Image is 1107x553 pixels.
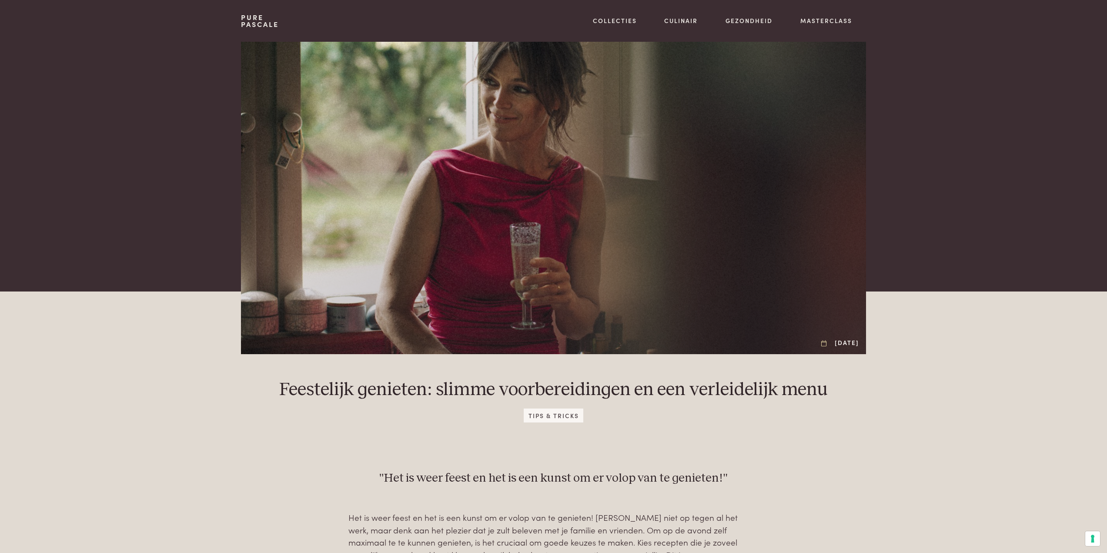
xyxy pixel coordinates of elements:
a: Gezondheid [726,16,773,25]
a: Collecties [593,16,637,25]
div: [DATE] [821,338,859,347]
span: Tips & Tricks [524,409,583,422]
a: Culinair [664,16,698,25]
button: Uw voorkeuren voor toestemming voor trackingtechnologieën [1085,531,1100,546]
h1: Feestelijk genieten: slimme voorbereidingen en een verleidelijk menu [279,379,828,402]
a: PurePascale [241,14,279,28]
a: Masterclass [800,16,852,25]
div: "Het is weer feest en het is een kunst om er volop van te genieten!" [348,469,759,488]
